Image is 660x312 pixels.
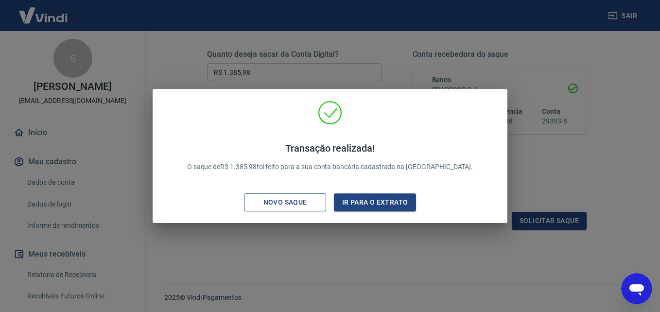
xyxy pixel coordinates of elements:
[187,142,473,172] p: O saque de R$ 1.385,98 foi feito para a sua conta bancária cadastrada na [GEOGRAPHIC_DATA].
[621,273,652,304] iframe: Botão para abrir a janela de mensagens
[252,196,319,208] div: Novo saque
[244,193,326,211] button: Novo saque
[187,142,473,154] h4: Transação realizada!
[334,193,416,211] button: Ir para o extrato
